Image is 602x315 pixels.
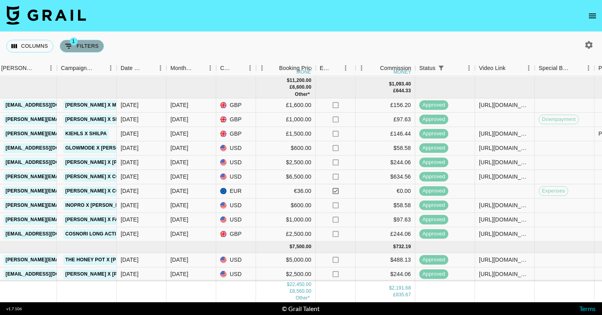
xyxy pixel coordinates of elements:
div: 11,200.00 [289,78,311,84]
a: [EMAIL_ADDRESS][DOMAIN_NAME] [4,100,93,110]
div: 25/08/2025 [121,256,139,264]
div: https://www.instagram.com/reel/DPogQ--jNGT/?igsh=MWlrdnY4N2Y5ZmxpOA%3D%3D [479,270,530,278]
span: € 36.00 [295,91,310,97]
div: $488.13 [356,253,415,267]
div: £1,500.00 [256,127,316,141]
div: $1,000.00 [256,213,316,227]
div: $600.00 [256,198,316,213]
div: €36.00 [256,184,316,198]
div: 644.33 [396,87,411,94]
a: [EMAIL_ADDRESS][DOMAIN_NAME] [4,269,93,279]
div: GBP [216,113,256,127]
div: money [297,70,315,74]
div: 22,450.00 [289,282,311,288]
div: $2,500.00 [256,156,316,170]
div: Campaign (Type) [61,60,94,76]
div: Video Link [479,60,506,76]
a: [PERSON_NAME] x Color Wow [63,172,146,182]
button: Sort [447,62,458,74]
div: Sep '25 [170,116,188,124]
div: Booking Price [279,60,314,76]
div: 25/08/2025 [121,202,139,210]
div: Sep '25 [170,144,188,152]
div: money [393,70,411,74]
div: https://www.tiktok.com/@valentinavidartes/video/7551462123478502678 [479,173,530,181]
div: 31/07/2025 [121,230,139,238]
span: approved [419,256,448,264]
div: https://www.instagram.com/reel/DN8kKpHjFRa/?igsh=ZHp0dmdjdXMzZG96 [479,159,530,167]
a: Glowmode x [PERSON_NAME] [63,143,144,153]
div: £2,500.00 [256,227,316,241]
div: $2,500.00 [256,267,316,282]
span: approved [419,144,448,152]
img: Grail Talent [6,6,86,25]
div: v 1.7.106 [6,306,22,311]
button: open drawer [584,8,600,24]
div: $ [389,81,392,87]
div: GBP [216,127,256,141]
div: $600.00 [256,141,316,156]
span: 1 [70,37,78,45]
div: $ [287,78,289,84]
a: [EMAIL_ADDRESS][DOMAIN_NAME] [4,157,93,167]
div: Oct '25 [170,256,188,264]
a: Inopro x [PERSON_NAME] [63,200,133,210]
div: £ [289,84,292,91]
div: £156.20 [356,98,415,113]
div: https://www.instagram.com/reel/DPUTsE2AOqO/?igsh=Z3RtMGNpMm11MHZn [479,256,530,264]
span: approved [419,116,448,123]
div: 8,560.00 [292,288,311,295]
button: Menu [154,62,166,74]
div: 732.19 [396,244,411,251]
div: 28/07/2025 [121,144,139,152]
div: 01/09/2025 [121,270,139,278]
div: https://www.instagram.com/p/DOwCUPNADeI/ [479,144,530,152]
div: 01/09/2025 [121,159,139,167]
div: Sep '25 [170,159,188,167]
div: $244.06 [356,267,415,282]
div: $ [389,285,392,292]
div: Currency [216,60,256,76]
a: [PERSON_NAME][EMAIL_ADDRESS][DOMAIN_NAME] [4,255,133,265]
div: 18/08/2025 [121,101,139,109]
div: USD [216,156,256,170]
a: [PERSON_NAME][EMAIL_ADDRESS][DOMAIN_NAME] [4,172,133,182]
div: Expenses: Remove Commission? [320,60,331,76]
div: £ [289,288,292,295]
div: $244.06 [356,156,415,170]
div: USD [216,141,256,156]
button: Sort [193,62,204,74]
div: Status [419,60,436,76]
button: Menu [244,62,256,74]
div: 25/09/2025 [121,116,139,124]
div: 2,191.68 [392,285,411,292]
div: Date Created [121,60,143,76]
div: $5,000.00 [256,253,316,267]
a: [PERSON_NAME][EMAIL_ADDRESS][PERSON_NAME][PERSON_NAME][DOMAIN_NAME] [4,215,215,225]
span: Downpayment [539,116,579,123]
button: Sort [571,62,582,74]
a: [PERSON_NAME] x Color Wow [63,186,146,196]
button: Sort [506,62,517,74]
div: Month Due [170,60,193,76]
span: approved [419,130,448,138]
button: Menu [105,62,117,74]
div: €0.00 [356,184,415,198]
button: Sort [369,62,380,74]
div: Sep '25 [170,130,188,138]
a: [PERSON_NAME][EMAIL_ADDRESS][DOMAIN_NAME] [4,129,133,139]
span: approved [419,159,448,166]
a: [EMAIL_ADDRESS][DOMAIN_NAME] [4,143,93,153]
div: Sep '25 [170,173,188,181]
div: GBP [216,227,256,241]
button: Select columns [6,40,53,52]
div: $97.63 [356,213,415,227]
div: Expenses: Remove Commission? [316,60,356,76]
div: USD [216,213,256,227]
div: 1 active filter [436,62,447,74]
span: approved [419,270,448,278]
div: [PERSON_NAME] [1,60,34,76]
div: Video Link [475,60,535,76]
button: Show filters [60,40,104,52]
div: Oct '25 [170,270,188,278]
